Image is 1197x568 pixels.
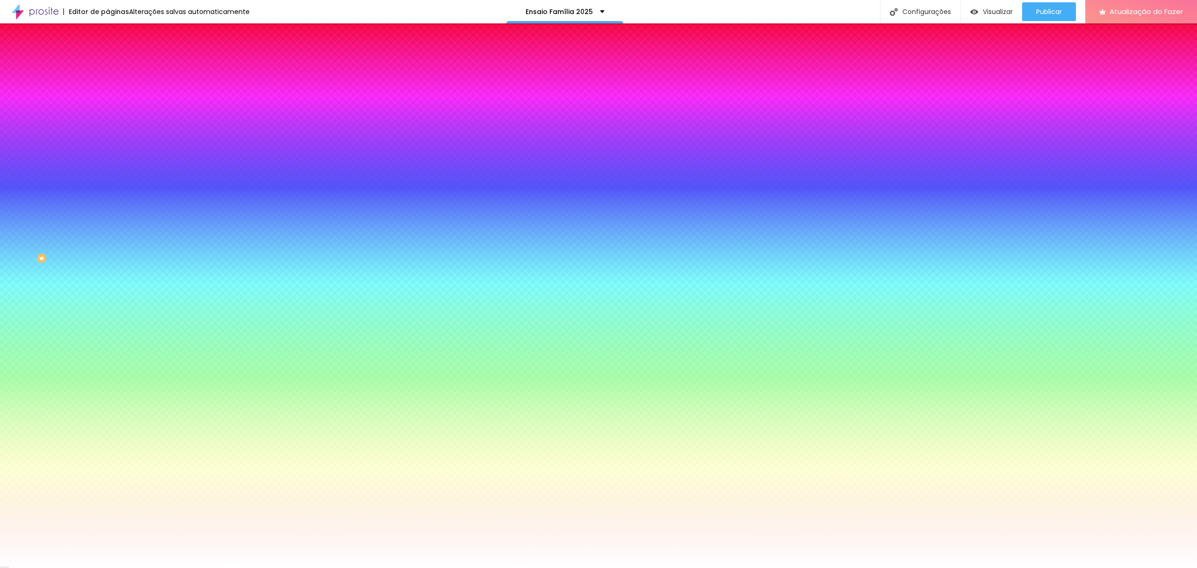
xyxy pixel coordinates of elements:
img: view-1.svg [970,8,978,16]
font: Configurações [902,7,951,16]
font: Editor de páginas [69,7,129,16]
font: Alterações salvas automaticamente [129,7,250,16]
button: Publicar [1022,2,1076,21]
font: Atualização do Fazer [1110,7,1183,16]
font: Visualizar [983,7,1013,16]
font: Publicar [1036,7,1062,16]
button: Visualizar [961,2,1022,21]
img: Ícone [890,8,898,16]
font: Ensaio Família 2025 [526,7,593,16]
